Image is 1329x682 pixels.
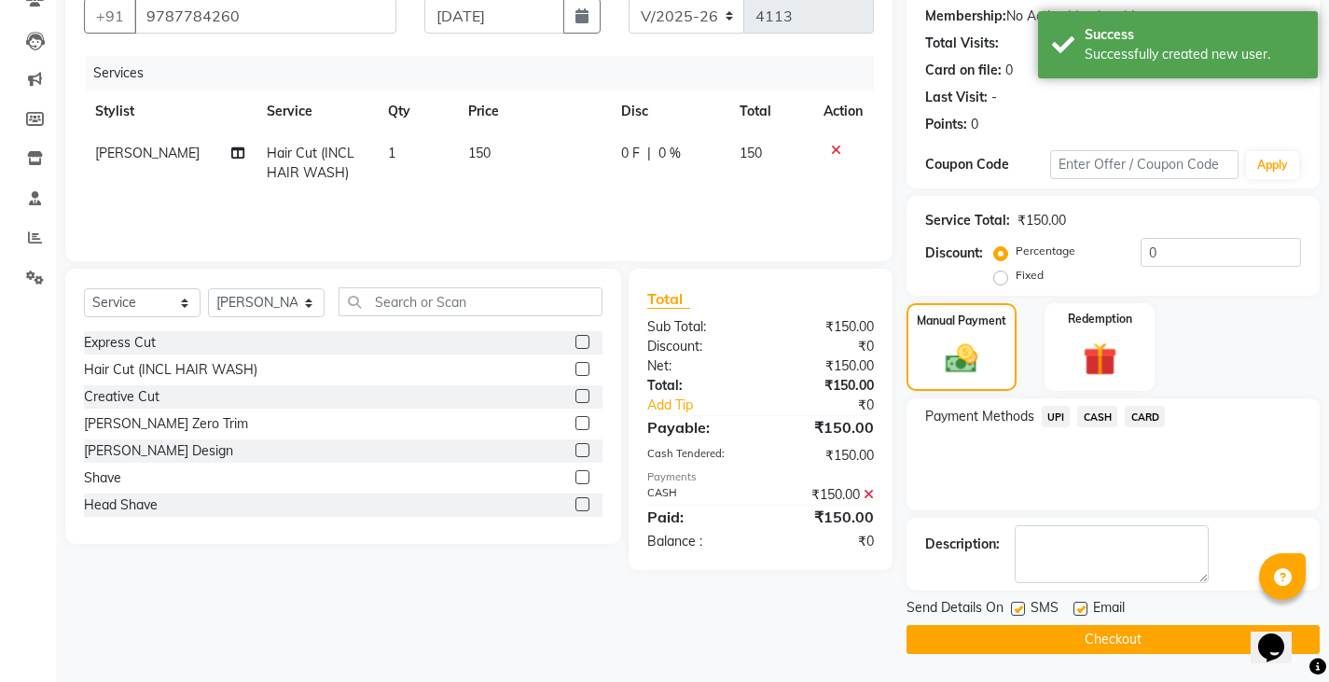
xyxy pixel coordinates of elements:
[935,341,988,378] img: _cash.svg
[633,337,760,356] div: Discount:
[633,317,760,337] div: Sub Total:
[256,90,377,132] th: Service
[84,360,257,380] div: Hair Cut (INCL HAIR WASH)
[84,414,248,434] div: [PERSON_NAME] Zero Trim
[917,313,1006,329] label: Manual Payment
[760,532,887,551] div: ₹0
[925,88,988,107] div: Last Visit:
[1251,607,1310,663] iframe: chat widget
[760,446,887,466] div: ₹150.00
[907,598,1004,621] span: Send Details On
[760,317,887,337] div: ₹150.00
[1031,598,1059,621] span: SMS
[760,485,887,505] div: ₹150.00
[925,34,999,53] div: Total Visits:
[377,90,458,132] th: Qty
[633,396,782,415] a: Add Tip
[267,145,354,181] span: Hair Cut (INCL HAIR WASH)
[925,7,1006,26] div: Membership:
[84,90,256,132] th: Stylist
[84,333,156,353] div: Express Cut
[925,155,1050,174] div: Coupon Code
[925,244,983,263] div: Discount:
[388,145,395,161] span: 1
[633,506,760,528] div: Paid:
[84,495,158,515] div: Head Shave
[925,115,967,134] div: Points:
[1125,406,1165,427] span: CARD
[760,506,887,528] div: ₹150.00
[84,468,121,488] div: Shave
[1016,267,1044,284] label: Fixed
[925,535,1000,554] div: Description:
[991,88,997,107] div: -
[647,289,690,309] span: Total
[633,416,760,438] div: Payable:
[925,61,1002,80] div: Card on file:
[468,145,491,161] span: 150
[658,144,681,163] span: 0 %
[1093,598,1125,621] span: Email
[760,376,887,396] div: ₹150.00
[1050,150,1239,179] input: Enter Offer / Coupon Code
[740,145,762,161] span: 150
[1068,311,1132,327] label: Redemption
[925,211,1010,230] div: Service Total:
[812,90,874,132] th: Action
[1016,243,1075,259] label: Percentage
[1085,25,1304,45] div: Success
[457,90,609,132] th: Price
[1085,45,1304,64] div: Successfully created new user.
[1018,211,1066,230] div: ₹150.00
[633,446,760,466] div: Cash Tendered:
[95,145,200,161] span: [PERSON_NAME]
[86,56,888,90] div: Services
[339,287,602,316] input: Search or Scan
[782,396,888,415] div: ₹0
[760,356,887,376] div: ₹150.00
[647,469,874,485] div: Payments
[1077,406,1117,427] span: CASH
[1005,61,1013,80] div: 0
[760,337,887,356] div: ₹0
[1042,406,1071,427] span: UPI
[1246,151,1299,179] button: Apply
[925,7,1301,26] div: No Active Membership
[633,485,760,505] div: CASH
[633,356,760,376] div: Net:
[621,144,640,163] span: 0 F
[1073,339,1128,381] img: _gift.svg
[84,441,233,461] div: [PERSON_NAME] Design
[610,90,729,132] th: Disc
[728,90,811,132] th: Total
[760,416,887,438] div: ₹150.00
[84,387,159,407] div: Creative Cut
[907,625,1320,654] button: Checkout
[925,407,1034,426] span: Payment Methods
[971,115,978,134] div: 0
[647,144,651,163] span: |
[633,376,760,396] div: Total:
[633,532,760,551] div: Balance :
